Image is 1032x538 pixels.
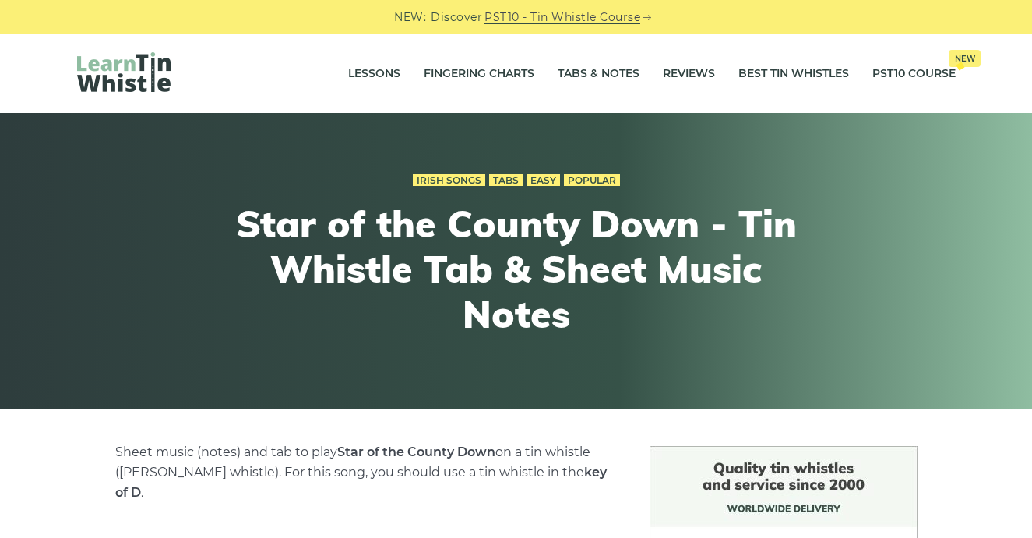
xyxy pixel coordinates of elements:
[77,52,171,92] img: LearnTinWhistle.com
[230,202,803,336] h1: Star of the County Down - Tin Whistle Tab & Sheet Music Notes
[348,55,400,93] a: Lessons
[424,55,534,93] a: Fingering Charts
[872,55,956,93] a: PST10 CourseNew
[489,174,523,187] a: Tabs
[115,442,612,503] p: Sheet music (notes) and tab to play on a tin whistle ([PERSON_NAME] whistle). For this song, you ...
[337,445,495,459] strong: Star of the County Down
[558,55,639,93] a: Tabs & Notes
[564,174,620,187] a: Popular
[115,465,607,500] strong: key of D
[738,55,849,93] a: Best Tin Whistles
[413,174,485,187] a: Irish Songs
[527,174,560,187] a: Easy
[663,55,715,93] a: Reviews
[949,50,981,67] span: New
